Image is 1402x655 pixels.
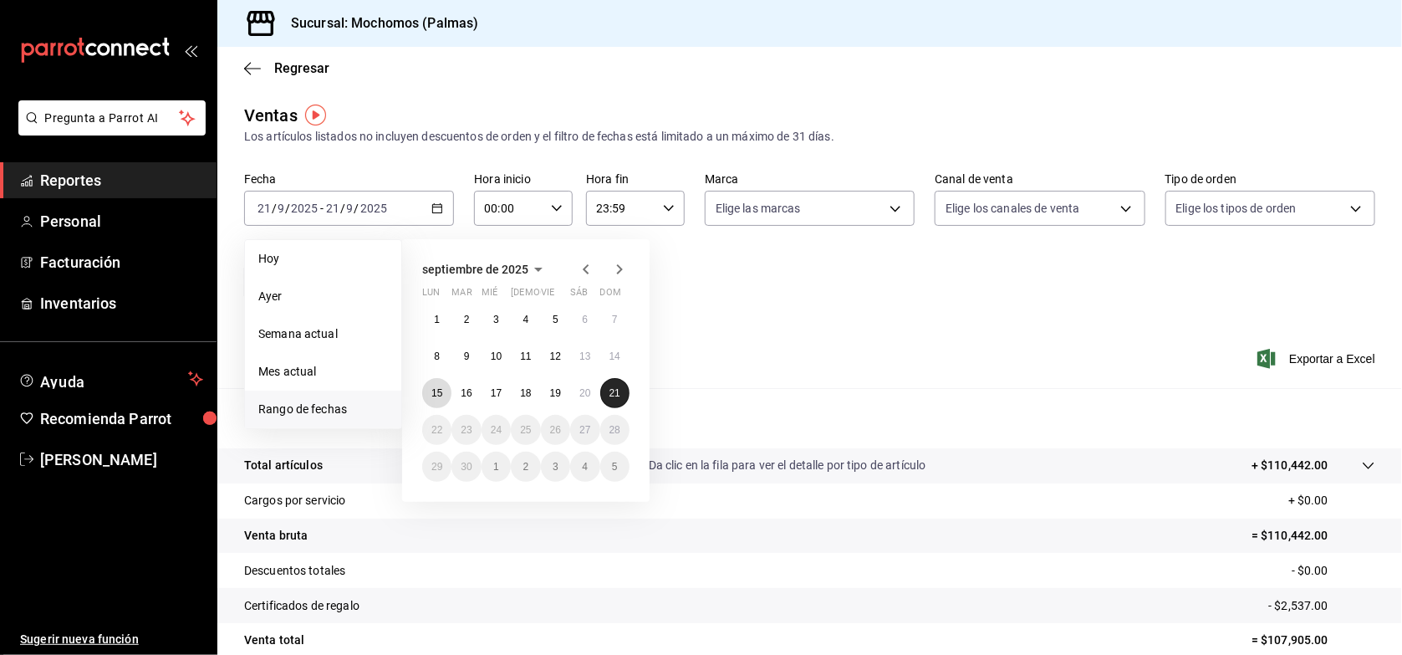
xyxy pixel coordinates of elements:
abbr: 2 de octubre de 2025 [523,461,529,473]
button: 3 de octubre de 2025 [541,452,570,482]
button: 23 de septiembre de 2025 [451,415,481,445]
input: ---- [290,202,319,215]
span: Mes actual [258,363,388,381]
button: septiembre de 2025 [422,259,548,279]
button: 4 de septiembre de 2025 [511,304,540,335]
abbr: 22 de septiembre de 2025 [431,424,442,436]
a: Pregunta a Parrot AI [12,121,206,139]
label: Canal de venta [935,174,1145,186]
button: 17 de septiembre de 2025 [482,378,511,408]
abbr: jueves [511,287,609,304]
span: septiembre de 2025 [422,263,528,276]
div: Los artículos listados no incluyen descuentos de orden y el filtro de fechas está limitado a un m... [244,128,1375,146]
div: Ventas [244,103,298,128]
p: Venta total [244,632,304,649]
button: Regresar [244,60,329,76]
span: Rango de fechas [258,401,388,418]
p: + $0.00 [1288,492,1375,509]
button: 30 de septiembre de 2025 [451,452,481,482]
input: ---- [359,202,388,215]
button: 27 de septiembre de 2025 [570,415,599,445]
span: Hoy [258,250,388,268]
input: -- [325,202,340,215]
abbr: 5 de octubre de 2025 [612,461,618,473]
abbr: 3 de septiembre de 2025 [493,314,499,325]
label: Fecha [244,174,454,186]
span: / [285,202,290,215]
button: 8 de septiembre de 2025 [422,341,451,371]
abbr: viernes [541,287,554,304]
span: / [272,202,277,215]
abbr: 19 de septiembre de 2025 [550,387,561,399]
abbr: miércoles [482,287,497,304]
span: Ayuda [40,369,181,389]
button: 19 de septiembre de 2025 [541,378,570,408]
abbr: 24 de septiembre de 2025 [491,424,502,436]
abbr: 23 de septiembre de 2025 [461,424,472,436]
abbr: 5 de septiembre de 2025 [553,314,558,325]
button: 6 de septiembre de 2025 [570,304,599,335]
button: 5 de septiembre de 2025 [541,304,570,335]
abbr: 15 de septiembre de 2025 [431,387,442,399]
abbr: 28 de septiembre de 2025 [609,424,620,436]
p: Venta bruta [244,527,308,545]
p: Cargos por servicio [244,492,346,509]
input: -- [277,202,285,215]
button: 29 de septiembre de 2025 [422,452,451,482]
button: 22 de septiembre de 2025 [422,415,451,445]
button: 25 de septiembre de 2025 [511,415,540,445]
abbr: 26 de septiembre de 2025 [550,424,561,436]
label: Hora fin [586,174,685,186]
abbr: 29 de septiembre de 2025 [431,461,442,473]
button: 14 de septiembre de 2025 [600,341,630,371]
button: 9 de septiembre de 2025 [451,341,481,371]
abbr: 21 de septiembre de 2025 [609,387,620,399]
abbr: 27 de septiembre de 2025 [579,424,590,436]
p: Resumen [244,408,1375,428]
button: 2 de octubre de 2025 [511,452,540,482]
button: 12 de septiembre de 2025 [541,341,570,371]
abbr: martes [451,287,472,304]
span: / [340,202,345,215]
abbr: 6 de septiembre de 2025 [582,314,588,325]
abbr: 8 de septiembre de 2025 [434,351,440,362]
button: 24 de septiembre de 2025 [482,415,511,445]
span: Elige los canales de venta [946,200,1079,217]
abbr: lunes [422,287,440,304]
button: 28 de septiembre de 2025 [600,415,630,445]
button: 3 de septiembre de 2025 [482,304,511,335]
button: open_drawer_menu [184,43,197,57]
abbr: 13 de septiembre de 2025 [579,351,590,362]
abbr: sábado [570,287,588,304]
button: 7 de septiembre de 2025 [600,304,630,335]
img: Tooltip marker [305,105,326,125]
abbr: 25 de septiembre de 2025 [520,424,531,436]
span: Reportes [40,169,203,192]
abbr: 4 de septiembre de 2025 [523,314,529,325]
button: 26 de septiembre de 2025 [541,415,570,445]
span: Pregunta a Parrot AI [45,110,180,127]
p: = $110,442.00 [1252,527,1375,545]
span: Inventarios [40,292,203,315]
h3: Sucursal: Mochomos (Palmas) [278,13,479,33]
p: Da clic en la fila para ver el detalle por tipo de artículo [649,457,926,474]
button: 13 de septiembre de 2025 [570,341,599,371]
abbr: 3 de octubre de 2025 [553,461,558,473]
span: Facturación [40,251,203,274]
button: 18 de septiembre de 2025 [511,378,540,408]
span: - [320,202,324,215]
span: Semana actual [258,325,388,343]
p: Descuentos totales [244,562,345,580]
button: 5 de octubre de 2025 [600,452,630,482]
abbr: 7 de septiembre de 2025 [612,314,618,325]
button: Exportar a Excel [1261,349,1375,369]
span: Recomienda Parrot [40,407,203,430]
button: Pregunta a Parrot AI [18,100,206,136]
button: 2 de septiembre de 2025 [451,304,481,335]
abbr: 4 de octubre de 2025 [582,461,588,473]
abbr: 1 de septiembre de 2025 [434,314,440,325]
abbr: 18 de septiembre de 2025 [520,387,531,399]
label: Hora inicio [474,174,573,186]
